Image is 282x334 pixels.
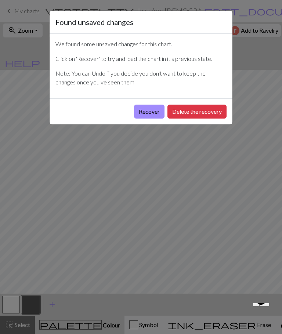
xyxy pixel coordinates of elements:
[167,105,227,119] button: Delete the recovery
[134,105,164,119] button: Recover
[250,303,275,327] iframe: chat widget
[55,54,227,63] p: Click on 'Recover' to try and load the chart in it's previous state.
[55,17,133,28] h5: Found unsaved changes
[55,69,227,87] p: Note: You can Undo if you decide you don't want to keep the changes once you've seen them
[55,40,227,48] p: We found some unsaved changes for this chart.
